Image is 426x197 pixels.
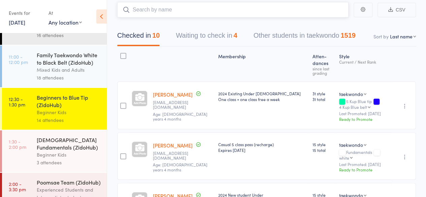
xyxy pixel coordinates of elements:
[9,181,26,192] time: 2:00 - 3:30 pm
[9,139,26,150] time: 1:30 - 2:00 pm
[37,108,101,116] div: Beginner Kids
[37,94,101,108] div: Beginners to Blue Tip (ZidoHub)
[309,50,336,78] div: Atten­dances
[339,99,389,109] div: 5 Kup Blue tip
[153,142,193,149] a: [PERSON_NAME]
[339,105,367,109] div: 4 Kup Blue belt
[312,96,333,102] span: 31 total
[339,116,389,122] div: Ready to Promote
[37,31,101,39] div: 16 attendees
[153,162,207,172] span: Age: [DEMOGRAPHIC_DATA] years 4 months
[117,2,349,18] input: Search by name
[2,45,107,87] a: 11:00 -12:00 pmFamily Taekwondo White to Black Belt (ZidoHub)Mixed Kids and Adults18 attendees
[340,32,356,39] div: 1519
[37,51,101,66] div: Family Taekwondo White to Black Belt (ZidoHub)
[339,111,389,116] small: Last Promoted: [DATE]
[378,3,416,17] button: CSV
[373,33,389,40] label: Sort by
[37,159,101,166] div: 3 attendees
[117,28,160,46] button: Checked in10
[312,141,333,147] span: 15 style
[48,7,82,19] div: At
[37,74,101,81] div: 18 attendees
[9,54,28,65] time: 11:00 - 12:00 pm
[153,111,207,122] span: Age: [DEMOGRAPHIC_DATA] years 4 months
[2,88,107,130] a: 12:30 -1:30 pmBeginners to Blue Tip (ZidoHub)Beginner Kids14 attendees
[339,156,349,160] div: white
[336,50,391,78] div: Style
[339,162,389,167] small: Last Promoted: [DATE]
[216,50,309,78] div: Membership
[152,32,160,39] div: 10
[339,167,389,172] div: Ready to Promote
[37,66,101,74] div: Mixed Kids and Adults
[339,60,389,64] div: Current / Next Rank
[9,7,42,19] div: Events for
[37,151,101,159] div: Beginner Kids
[312,91,333,96] span: 31 style
[218,141,307,153] div: Casual 5 class pass (recharge)
[218,91,307,102] div: 2024 Existing Under [DEMOGRAPHIC_DATA] One class + one class free a week
[312,147,333,153] span: 15 total
[153,151,213,161] small: fionachan1125@gmail.com
[37,178,101,186] div: Poomsae Team (ZidoHub)
[153,100,213,110] small: candiceye@msn.com
[218,147,307,153] div: Expires [DATE]
[339,150,389,160] div: Fundamentals
[339,141,363,148] div: taekwondo
[9,19,25,26] a: [DATE]
[2,130,107,172] a: 1:30 -2:00 pm[DEMOGRAPHIC_DATA] Fundamentals (ZidoHub)Beginner Kids3 attendees
[153,91,193,98] a: [PERSON_NAME]
[48,19,82,26] div: Any location
[312,66,333,75] div: since last grading
[390,33,413,40] div: Last name
[339,91,363,97] div: taekwondo
[254,28,356,46] button: Other students in taekwondo1519
[233,32,237,39] div: 4
[37,116,101,124] div: 14 attendees
[9,96,25,107] time: 12:30 - 1:30 pm
[37,136,101,151] div: [DEMOGRAPHIC_DATA] Fundamentals (ZidoHub)
[176,28,237,46] button: Waiting to check in4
